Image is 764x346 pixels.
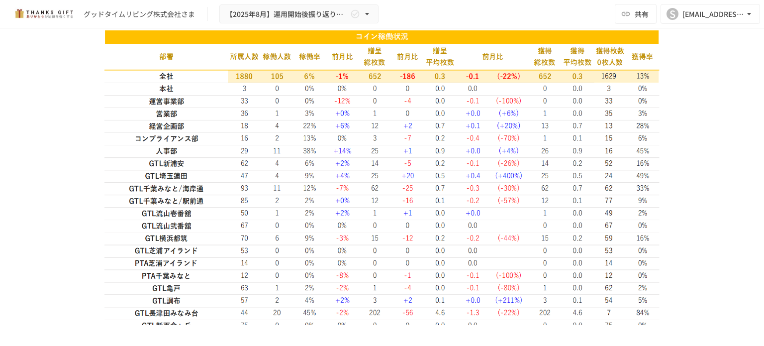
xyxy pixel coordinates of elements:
div: [EMAIL_ADDRESS][DOMAIN_NAME] [682,8,744,20]
button: 【2025年8月】運用開始後振り返りミーティング [219,4,379,24]
button: 共有 [615,4,657,24]
img: mMP1OxWUAhQbsRWCurg7vIHe5HqDpP7qZo7fRoNLXQh [12,6,76,22]
div: グッドタイムリビング株式会社さま [84,9,195,19]
button: S[EMAIL_ADDRESS][DOMAIN_NAME] [661,4,760,24]
span: 【2025年8月】運用開始後振り返りミーティング [226,8,348,20]
span: 共有 [635,8,649,19]
div: S [667,8,678,20]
